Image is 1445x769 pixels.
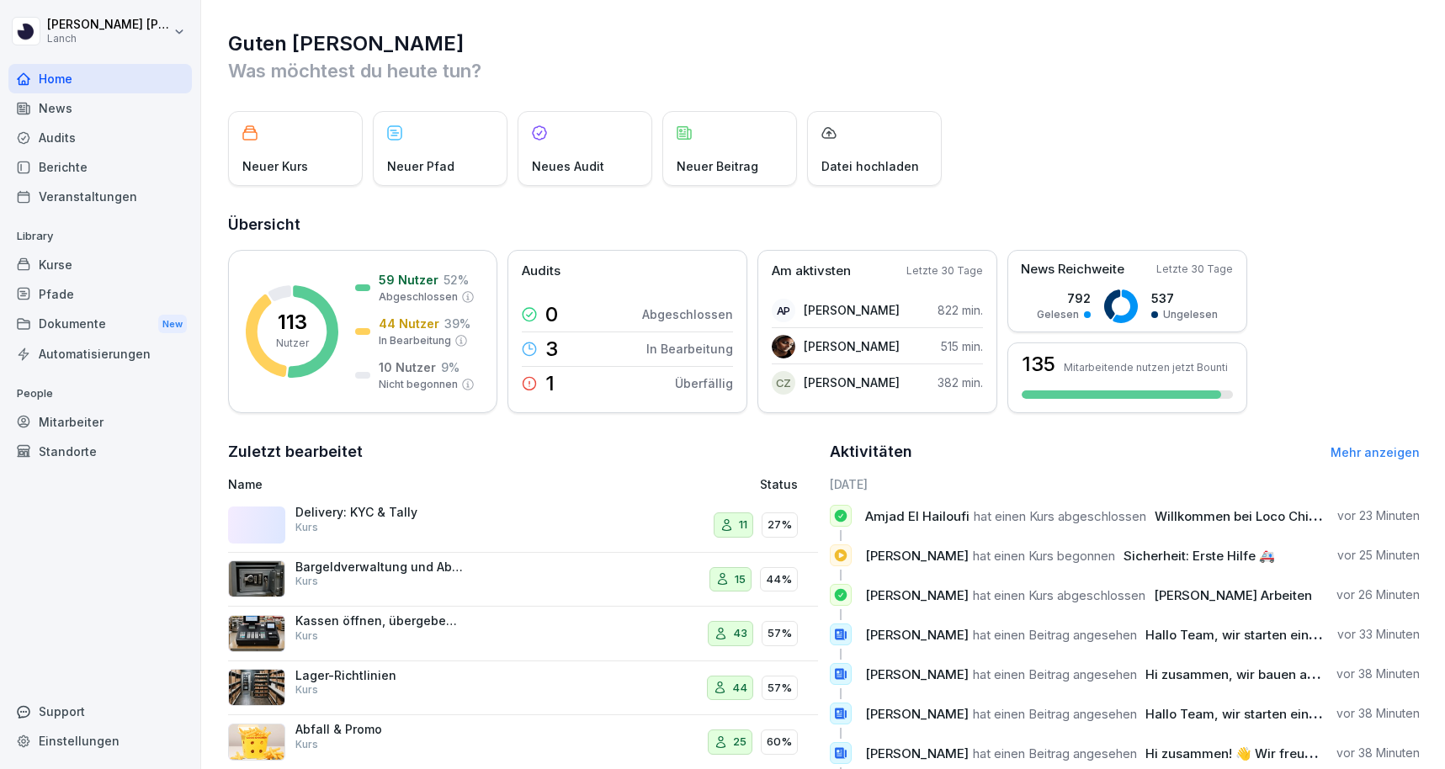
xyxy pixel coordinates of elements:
a: Pfade [8,279,192,309]
img: th9trzu144u9p3red8ow6id8.png [228,560,285,597]
p: 25 [733,734,746,750]
h6: [DATE] [830,475,1420,493]
p: In Bearbeitung [379,333,451,348]
a: Mitarbeiter [8,407,192,437]
p: Delivery: KYC & Tally [295,505,464,520]
p: Letzte 30 Tage [906,263,983,278]
p: Letzte 30 Tage [1156,262,1233,277]
a: Lager-RichtlinienKurs4457% [228,661,818,716]
span: hat einen Beitrag angesehen [973,706,1137,722]
a: Einstellungen [8,726,192,756]
p: Library [8,223,192,250]
p: 39 % [444,315,470,332]
a: Kassen öffnen, übergeben & schließenKurs4357% [228,607,818,661]
p: 113 [278,312,307,332]
span: [PERSON_NAME] [865,548,969,564]
p: Kurs [295,520,318,535]
p: Kurs [295,628,318,644]
div: Support [8,697,192,726]
p: Abfall & Promo [295,722,464,737]
p: Lanch [47,33,170,45]
p: Abgeschlossen [379,289,458,305]
p: 3 [545,339,558,359]
h3: 135 [1022,354,1055,374]
img: urw3ytc7x1v5bfur977du01f.png [228,724,285,761]
a: Veranstaltungen [8,182,192,211]
p: vor 25 Minuten [1337,547,1420,564]
p: 0 [545,305,558,325]
span: hat einen Kurs abgeschlossen [973,587,1145,603]
div: AP [772,299,795,322]
p: 44% [766,571,792,588]
p: 44 Nutzer [379,315,439,332]
div: CZ [772,371,795,395]
p: 57% [768,625,792,642]
a: Mehr anzeigen [1331,445,1420,459]
p: Ungelesen [1163,307,1218,322]
a: Home [8,64,192,93]
p: [PERSON_NAME] [804,301,900,319]
p: 515 min. [941,337,983,355]
img: h81973bi7xjfk70fncdre0go.png [228,615,285,652]
span: hat einen Kurs begonnen [973,548,1115,564]
p: vor 33 Minuten [1337,626,1420,643]
img: g9g0z14z6r0gwnvoxvhir8sm.png [228,669,285,706]
a: News [8,93,192,123]
p: 382 min. [938,374,983,391]
p: Neues Audit [532,157,604,175]
p: Was möchtest du heute tun? [228,57,1420,84]
p: 9 % [441,358,460,376]
span: hat einen Beitrag angesehen [973,666,1137,682]
span: Amjad El Hailoufi [865,508,970,524]
a: Berichte [8,152,192,182]
p: vor 26 Minuten [1336,586,1420,603]
p: People [8,380,192,407]
p: 60% [767,734,792,750]
h2: Aktivitäten [830,440,912,464]
p: In Bearbeitung [646,340,733,358]
p: 537 [1151,289,1218,307]
p: Name [228,475,594,493]
p: 15 [735,571,746,588]
a: Bargeldverwaltung und AbholungKurs1544% [228,553,818,607]
p: 59 Nutzer [379,271,438,289]
span: [PERSON_NAME] Arbeiten [1154,587,1312,603]
p: [PERSON_NAME] [804,337,900,355]
a: Standorte [8,437,192,466]
p: Nicht begonnen [379,377,458,392]
p: vor 38 Minuten [1336,666,1420,682]
p: Abgeschlossen [642,305,733,323]
div: Dokumente [8,309,192,340]
p: Neuer Kurs [242,157,308,175]
p: 44 [732,680,747,697]
p: vor 38 Minuten [1336,745,1420,761]
p: vor 38 Minuten [1336,705,1420,722]
p: Datei hochladen [821,157,919,175]
p: Audits [522,262,560,281]
p: 57% [768,680,792,697]
span: [PERSON_NAME] [865,745,969,761]
p: Nutzer [276,336,309,351]
span: hat einen Beitrag angesehen [973,745,1137,761]
a: Kurse [8,250,192,279]
span: [PERSON_NAME] [865,627,969,643]
p: 792 [1037,289,1091,307]
h2: Zuletzt bearbeitet [228,440,818,464]
a: Automatisierungen [8,339,192,369]
p: Kurs [295,574,318,589]
p: News Reichweite [1021,260,1124,279]
h1: Guten [PERSON_NAME] [228,30,1420,57]
p: 11 [739,517,747,533]
span: hat einen Beitrag angesehen [973,627,1137,643]
p: 27% [768,517,792,533]
p: Kurs [295,737,318,752]
p: 43 [733,625,747,642]
div: Audits [8,123,192,152]
a: Delivery: KYC & TallyKurs1127% [228,498,818,553]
